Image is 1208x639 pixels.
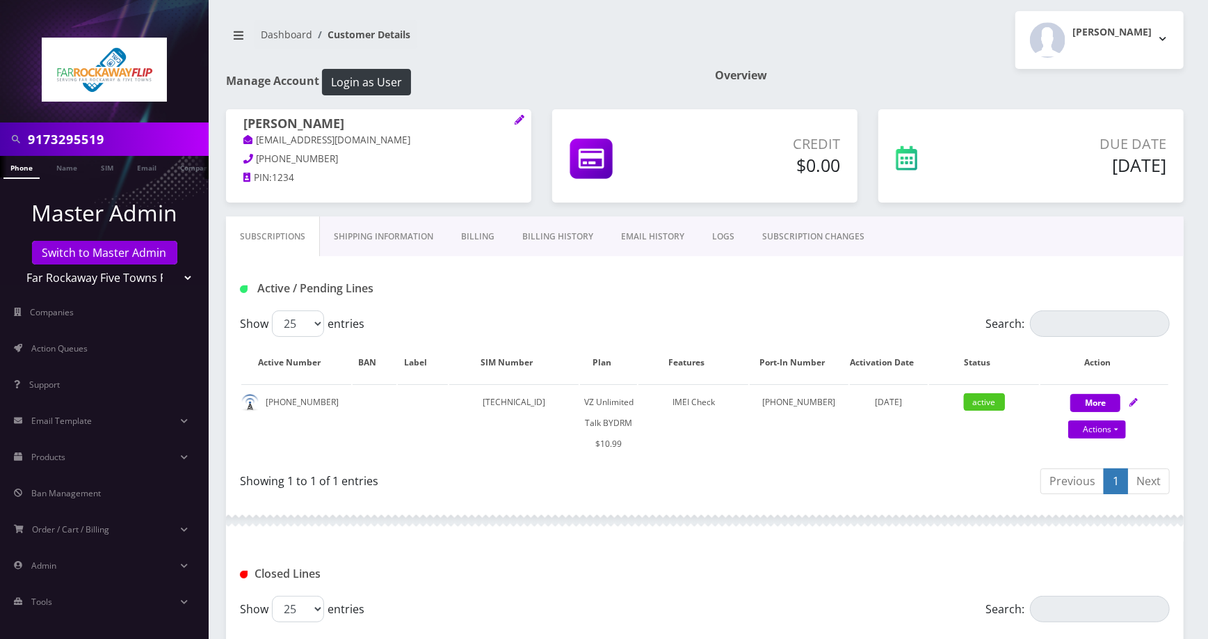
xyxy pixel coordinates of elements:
[1104,468,1128,494] a: 1
[31,342,88,354] span: Action Queues
[31,560,56,571] span: Admin
[31,487,101,499] span: Ban Management
[226,69,695,95] h1: Manage Account
[241,384,351,461] td: [PHONE_NUMBER]
[691,134,840,155] p: Credit
[1030,310,1170,337] input: Search:
[1127,468,1170,494] a: Next
[240,596,364,622] label: Show entries
[508,216,607,257] a: Billing History
[985,596,1170,622] label: Search:
[1015,11,1184,69] button: [PERSON_NAME]
[243,134,411,148] a: [EMAIL_ADDRESS][DOMAIN_NAME]
[240,571,248,578] img: Closed Lines
[353,342,396,383] th: BAN: activate to sort column ascending
[1070,394,1120,412] button: More
[31,415,92,427] span: Email Template
[257,152,339,165] span: [PHONE_NUMBER]
[322,69,411,95] button: Login as User
[130,156,163,177] a: Email
[1072,26,1152,38] h2: [PERSON_NAME]
[33,523,110,535] span: Order / Cart / Billing
[226,216,320,257] a: Subscriptions
[272,171,294,184] span: 1234
[691,155,840,175] h5: $0.00
[1030,596,1170,622] input: Search:
[31,451,65,463] span: Products
[964,393,1005,411] span: active
[580,342,637,383] th: Plan: activate to sort column ascending
[750,384,848,461] td: [PHONE_NUMBER]
[28,126,205,152] input: Search in Company
[580,384,637,461] td: VZ Unlimited Talk BYDRM $10.99
[240,310,364,337] label: Show entries
[241,342,351,383] th: Active Number: activate to sort column ascending
[607,216,698,257] a: EMAIL HISTORY
[850,342,928,383] th: Activation Date: activate to sort column ascending
[929,342,1039,383] th: Status: activate to sort column ascending
[312,27,410,42] li: Customer Details
[320,216,447,257] a: Shipping Information
[31,596,52,608] span: Tools
[243,171,272,185] a: PIN:
[319,73,411,88] a: Login as User
[240,467,695,489] div: Showing 1 to 1 of 1 entries
[49,156,84,177] a: Name
[1068,420,1126,439] a: Actions
[638,392,748,413] div: IMEI Check
[261,28,312,41] a: Dashboard
[240,285,248,293] img: Active / Pending Lines
[447,216,508,257] a: Billing
[226,20,695,60] nav: breadcrumb
[748,216,878,257] a: SUBSCRIPTION CHANGES
[31,306,74,318] span: Companies
[398,342,448,383] th: Label: activate to sort column ascending
[42,38,167,102] img: Far Rockaway Five Towns Flip
[1040,342,1168,383] th: Action: activate to sort column ascending
[240,282,536,295] h1: Active / Pending Lines
[243,116,514,133] h1: [PERSON_NAME]
[449,384,579,461] td: [TECHNICAL_ID]
[272,310,324,337] select: Showentries
[272,596,324,622] select: Showentries
[698,216,748,257] a: LOGS
[993,155,1166,175] h5: [DATE]
[94,156,120,177] a: SIM
[750,342,848,383] th: Port-In Number: activate to sort column ascending
[29,379,60,390] span: Support
[638,342,748,383] th: Features: activate to sort column ascending
[241,394,259,411] img: default.png
[716,69,1184,82] h1: Overview
[240,567,536,581] h1: Closed Lines
[449,342,579,383] th: SIM Number: activate to sort column ascending
[32,241,177,265] a: Switch to Master Admin
[3,156,40,179] a: Phone
[985,310,1170,337] label: Search:
[173,156,220,177] a: Company
[876,396,903,408] span: [DATE]
[1040,468,1104,494] a: Previous
[993,134,1166,155] p: Due Date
